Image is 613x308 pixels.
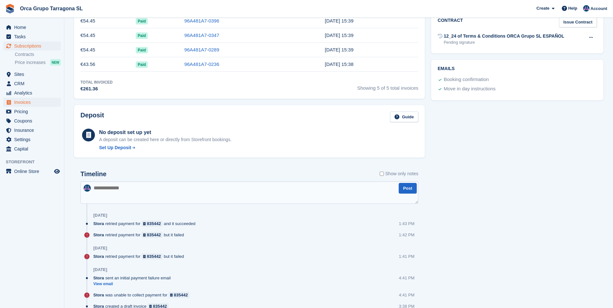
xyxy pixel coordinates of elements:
span: Help [568,5,577,12]
div: retried payment for and it succeeded [93,221,199,227]
a: menu [3,144,61,153]
a: menu [3,167,61,176]
td: €54.45 [80,28,136,43]
div: 835442 [147,253,161,259]
a: 835442 [142,232,163,238]
a: Price increases NEW [15,59,61,66]
div: [DATE] [93,267,107,272]
span: Create [536,5,549,12]
div: Booking confirmation [444,76,489,84]
a: 835442 [169,292,190,298]
time: 2025-08-09 13:39:00 UTC [325,18,354,23]
p: A deposit can be created here or directly from Storefront bookings. [99,136,232,143]
div: 835442 [147,232,161,238]
div: [DATE] [93,213,107,218]
span: Paid [136,18,148,24]
span: Stora [93,221,104,227]
a: menu [3,98,61,107]
a: menu [3,116,61,125]
div: 4:41 PM [399,292,414,298]
a: Set Up Deposit [99,144,232,151]
img: stora-icon-8386f47178a22dfd0bd8f6a31ec36ba5ce8667c1dd55bd0f319d3a0aa187defe.svg [5,4,15,14]
span: Showing 5 of 5 total invoices [357,79,418,93]
span: Settings [14,135,53,144]
div: 12_24 of Terms & Conditions ORCA Grupo SL ESPAÑOL [444,33,564,40]
a: Preview store [53,168,61,175]
a: Orca Grupo Tarragona SL [17,3,85,14]
span: Home [14,23,53,32]
div: €261.36 [80,85,113,93]
a: 835442 [142,253,163,259]
div: sent an initial payment failure email [93,275,174,281]
time: 2025-05-09 13:38:40 UTC [325,61,354,67]
a: menu [3,107,61,116]
span: Invoices [14,98,53,107]
a: 96A481A7-0236 [184,61,219,67]
div: Total Invoiced [80,79,113,85]
div: Pending signature [444,40,564,45]
a: Contracts [15,51,61,58]
span: Stora [93,253,104,259]
span: Tasks [14,32,53,41]
div: Move in day instructions [444,85,496,93]
a: menu [3,70,61,79]
div: 835442 [147,221,161,227]
a: 96A481A7-0396 [184,18,219,23]
span: Insurance [14,126,53,135]
span: Paid [136,32,148,39]
span: Online Store [14,167,53,176]
div: 1:42 PM [399,232,414,238]
a: Guide [390,112,418,122]
a: menu [3,126,61,135]
input: Show only notes [380,170,384,177]
div: retried payment for but it failed [93,253,187,259]
h2: Deposit [80,112,104,122]
span: Paid [136,61,148,68]
td: €54.45 [80,14,136,28]
time: 2025-06-09 13:39:12 UTC [325,47,354,52]
span: Capital [14,144,53,153]
div: No deposit set up yet [99,129,232,136]
time: 2025-07-09 13:39:10 UTC [325,32,354,38]
span: Paid [136,47,148,53]
span: Subscriptions [14,41,53,50]
a: menu [3,79,61,88]
label: Show only notes [380,170,418,177]
button: Post [399,183,417,194]
span: Pricing [14,107,53,116]
img: ADMIN MANAGMENT [583,5,590,12]
div: retried payment for but it failed [93,232,187,238]
span: Analytics [14,88,53,97]
h2: Emails [438,66,597,71]
div: 1:43 PM [399,221,414,227]
img: ADMIN MANAGMENT [84,185,91,192]
div: NEW [50,59,61,66]
span: Sites [14,70,53,79]
span: Stora [93,232,104,238]
div: [DATE] [93,246,107,251]
a: 835442 [142,221,163,227]
h2: Contract [438,17,463,28]
a: 96A481A7-0347 [184,32,219,38]
div: 1:41 PM [399,253,414,259]
div: Set Up Deposit [99,144,131,151]
h2: Timeline [80,170,107,178]
a: menu [3,88,61,97]
span: Stora [93,292,104,298]
div: was unable to collect payment for [93,292,193,298]
a: View email [93,281,174,287]
span: Price increases [15,59,46,66]
span: Storefront [6,159,64,165]
td: €43.56 [80,57,136,72]
a: Issue Contract [559,17,597,28]
span: Account [590,5,607,12]
span: CRM [14,79,53,88]
div: 4:41 PM [399,275,414,281]
td: €54.45 [80,43,136,57]
a: 96A481A7-0289 [184,47,219,52]
span: Stora [93,275,104,281]
a: menu [3,41,61,50]
a: menu [3,23,61,32]
span: Coupons [14,116,53,125]
a: menu [3,32,61,41]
